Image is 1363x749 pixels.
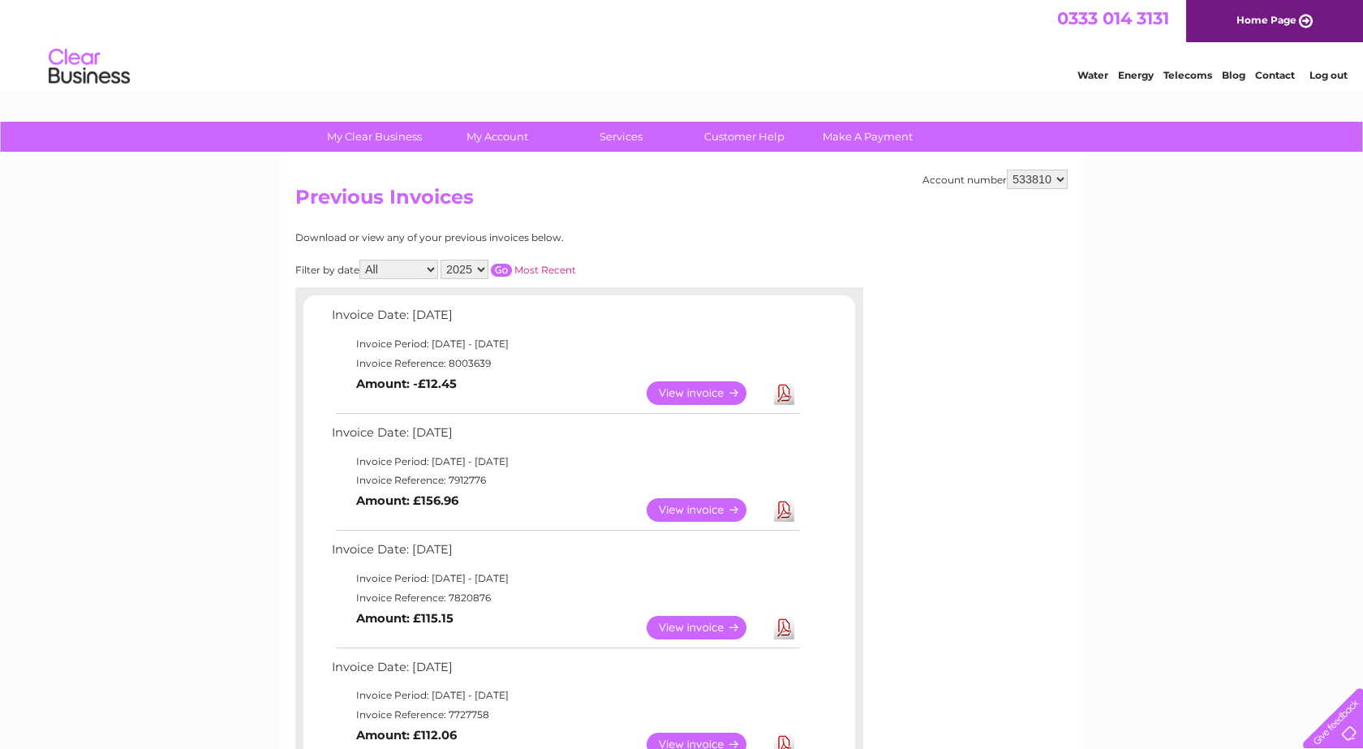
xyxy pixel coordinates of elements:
[1118,69,1154,81] a: Energy
[328,334,802,354] td: Invoice Period: [DATE] - [DATE]
[1057,8,1169,28] a: 0333 014 3131
[801,122,935,152] a: Make A Payment
[677,122,811,152] a: Customer Help
[328,569,802,588] td: Invoice Period: [DATE] - [DATE]
[328,354,802,373] td: Invoice Reference: 8003639
[307,122,441,152] a: My Clear Business
[647,616,766,639] a: View
[328,304,802,334] td: Invoice Date: [DATE]
[48,42,131,92] img: logo.png
[299,9,1066,79] div: Clear Business is a trading name of Verastar Limited (registered in [GEOGRAPHIC_DATA] No. 3667643...
[356,493,458,508] b: Amount: £156.96
[328,539,802,569] td: Invoice Date: [DATE]
[1163,69,1212,81] a: Telecoms
[356,728,457,743] b: Amount: £112.06
[922,170,1068,189] div: Account number
[295,232,721,243] div: Download or view any of your previous invoices below.
[1309,69,1348,81] a: Log out
[431,122,565,152] a: My Account
[774,616,794,639] a: Download
[328,686,802,705] td: Invoice Period: [DATE] - [DATE]
[647,381,766,405] a: View
[328,656,802,687] td: Invoice Date: [DATE]
[328,422,802,452] td: Invoice Date: [DATE]
[328,471,802,490] td: Invoice Reference: 7912776
[356,611,454,626] b: Amount: £115.15
[1222,69,1245,81] a: Blog
[774,498,794,522] a: Download
[774,381,794,405] a: Download
[1077,69,1108,81] a: Water
[647,498,766,522] a: View
[514,264,576,276] a: Most Recent
[1255,69,1295,81] a: Contact
[328,452,802,471] td: Invoice Period: [DATE] - [DATE]
[295,260,721,279] div: Filter by date
[295,186,1068,217] h2: Previous Invoices
[328,588,802,608] td: Invoice Reference: 7820876
[328,705,802,725] td: Invoice Reference: 7727758
[554,122,688,152] a: Services
[356,377,457,391] b: Amount: -£12.45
